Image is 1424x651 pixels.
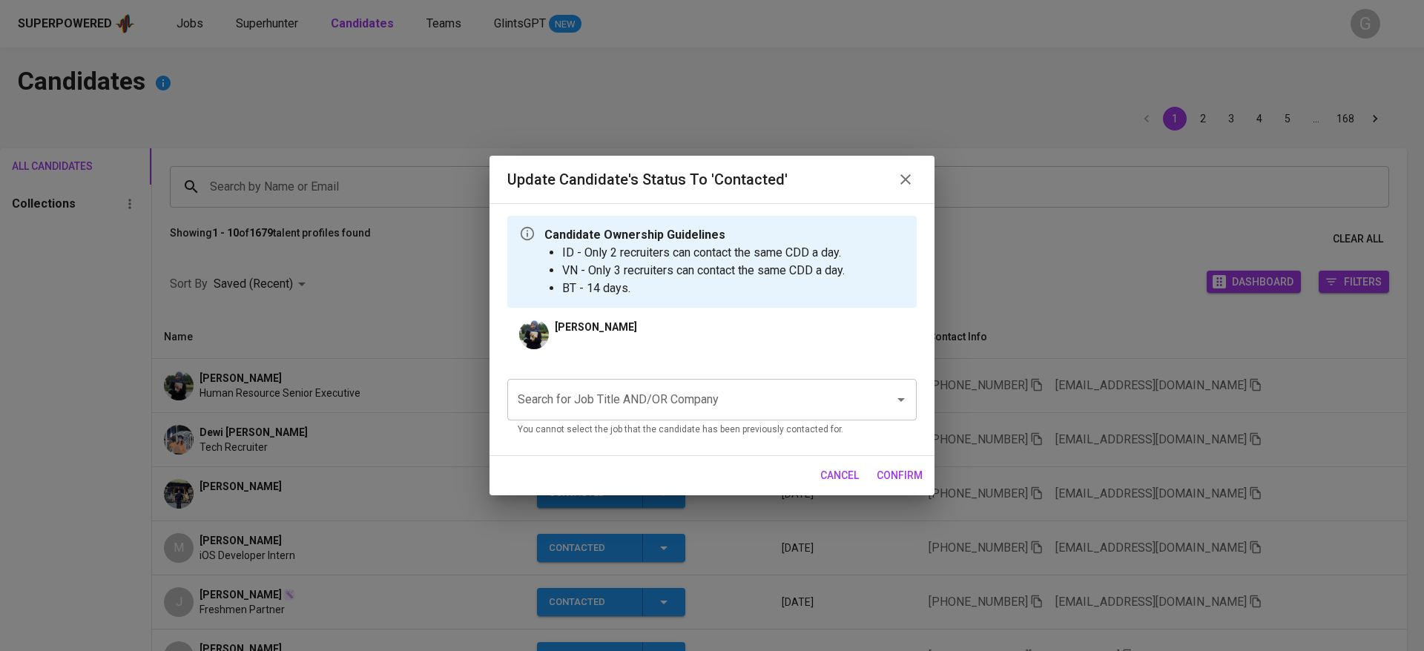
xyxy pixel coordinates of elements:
[519,320,549,349] img: cd65b396aa33a5a1c4008c68e0ab7f6a.jpg
[820,466,859,485] span: cancel
[562,262,845,280] li: VN - Only 3 recruiters can contact the same CDD a day.
[544,226,845,244] p: Candidate Ownership Guidelines
[518,423,906,437] p: You cannot select the job that the candidate has been previously contacted for.
[891,389,912,410] button: Open
[877,466,923,485] span: confirm
[814,462,865,489] button: cancel
[871,462,929,489] button: confirm
[555,320,637,334] p: [PERSON_NAME]
[562,280,845,297] li: BT - 14 days.
[562,244,845,262] li: ID - Only 2 recruiters can contact the same CDD a day.
[507,168,788,191] h6: Update Candidate's Status to 'Contacted'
